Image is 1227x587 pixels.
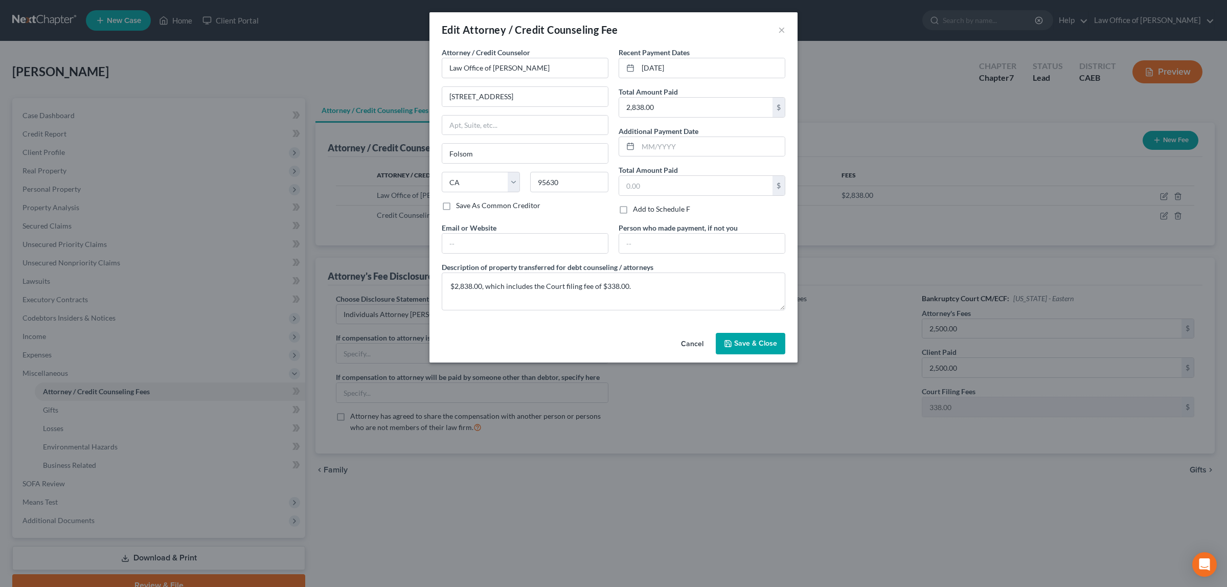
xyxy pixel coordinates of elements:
[463,24,618,36] span: Attorney / Credit Counseling Fee
[442,87,608,106] input: Enter address...
[442,262,653,273] label: Description of property transferred for debt counseling / attorneys
[734,339,777,348] span: Save & Close
[530,172,608,192] input: Enter zip...
[772,98,785,117] div: $
[442,58,608,78] input: Search creditor by name...
[778,24,785,36] button: ×
[442,48,530,57] span: Attorney / Credit Counselor
[619,234,785,253] input: --
[619,222,738,233] label: Person who made payment, if not you
[638,58,785,78] input: MM/YYYY
[442,222,496,233] label: Email or Website
[619,86,678,97] label: Total Amount Paid
[442,116,608,135] input: Apt, Suite, etc...
[619,165,678,175] label: Total Amount Paid
[772,176,785,195] div: $
[442,234,608,253] input: --
[456,200,540,211] label: Save As Common Creditor
[1192,552,1217,577] div: Open Intercom Messenger
[716,333,785,354] button: Save & Close
[619,126,698,137] label: Additional Payment Date
[673,334,712,354] button: Cancel
[442,144,608,163] input: Enter city...
[619,47,690,58] label: Recent Payment Dates
[638,137,785,156] input: MM/YYYY
[633,204,690,214] label: Add to Schedule F
[442,24,461,36] span: Edit
[619,98,772,117] input: 0.00
[619,176,772,195] input: 0.00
